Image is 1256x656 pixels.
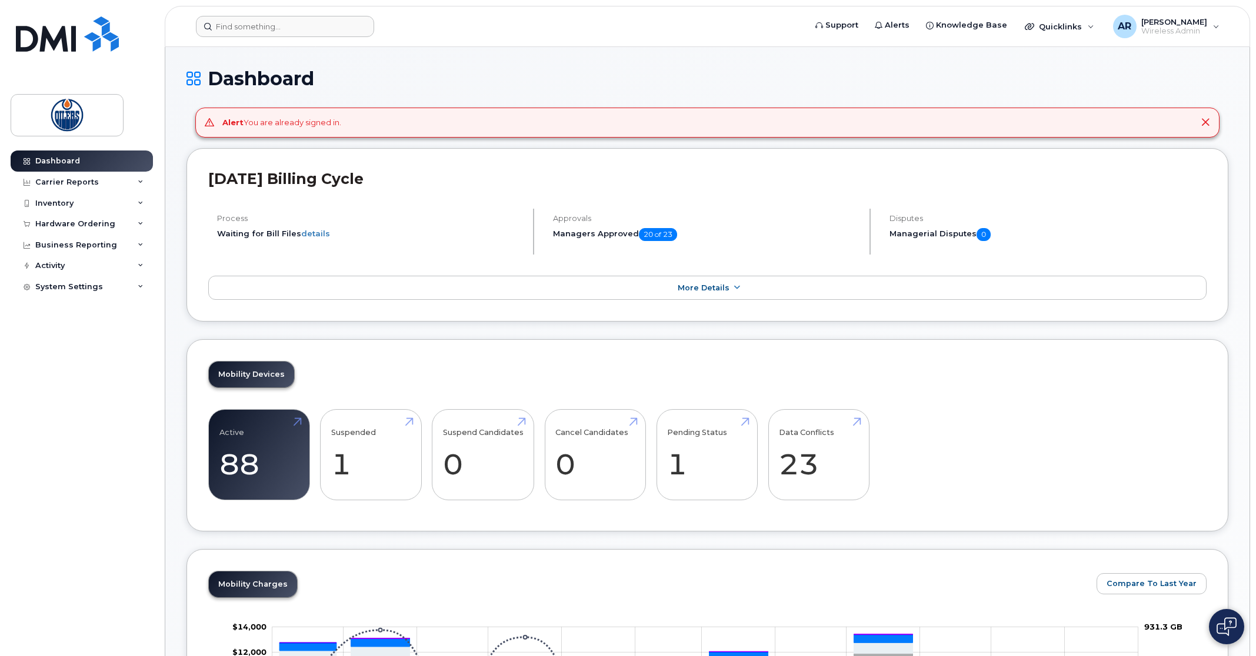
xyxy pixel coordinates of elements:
[209,362,294,387] a: Mobility Devices
[555,416,635,494] a: Cancel Candidates 0
[1217,617,1237,636] img: Open chat
[667,416,747,494] a: Pending Status 1
[301,229,330,238] a: details
[1144,622,1182,631] tspan: 931.3 GB
[217,214,523,223] h4: Process
[779,416,858,494] a: Data Conflicts 23
[232,622,266,631] g: $0
[553,214,859,223] h4: Approvals
[678,283,729,292] span: More Details
[222,118,244,127] strong: Alert
[186,68,1228,89] h1: Dashboard
[232,622,266,631] tspan: $14,000
[977,228,991,241] span: 0
[639,228,677,241] span: 20 of 23
[331,416,411,494] a: Suspended 1
[1107,578,1197,589] span: Compare To Last Year
[553,228,859,241] h5: Managers Approved
[1097,573,1207,594] button: Compare To Last Year
[219,416,299,494] a: Active 88
[889,228,1207,241] h5: Managerial Disputes
[443,416,524,494] a: Suspend Candidates 0
[222,117,341,128] div: You are already signed in.
[208,170,1207,188] h2: [DATE] Billing Cycle
[217,228,523,239] li: Waiting for Bill Files
[889,214,1207,223] h4: Disputes
[209,571,297,597] a: Mobility Charges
